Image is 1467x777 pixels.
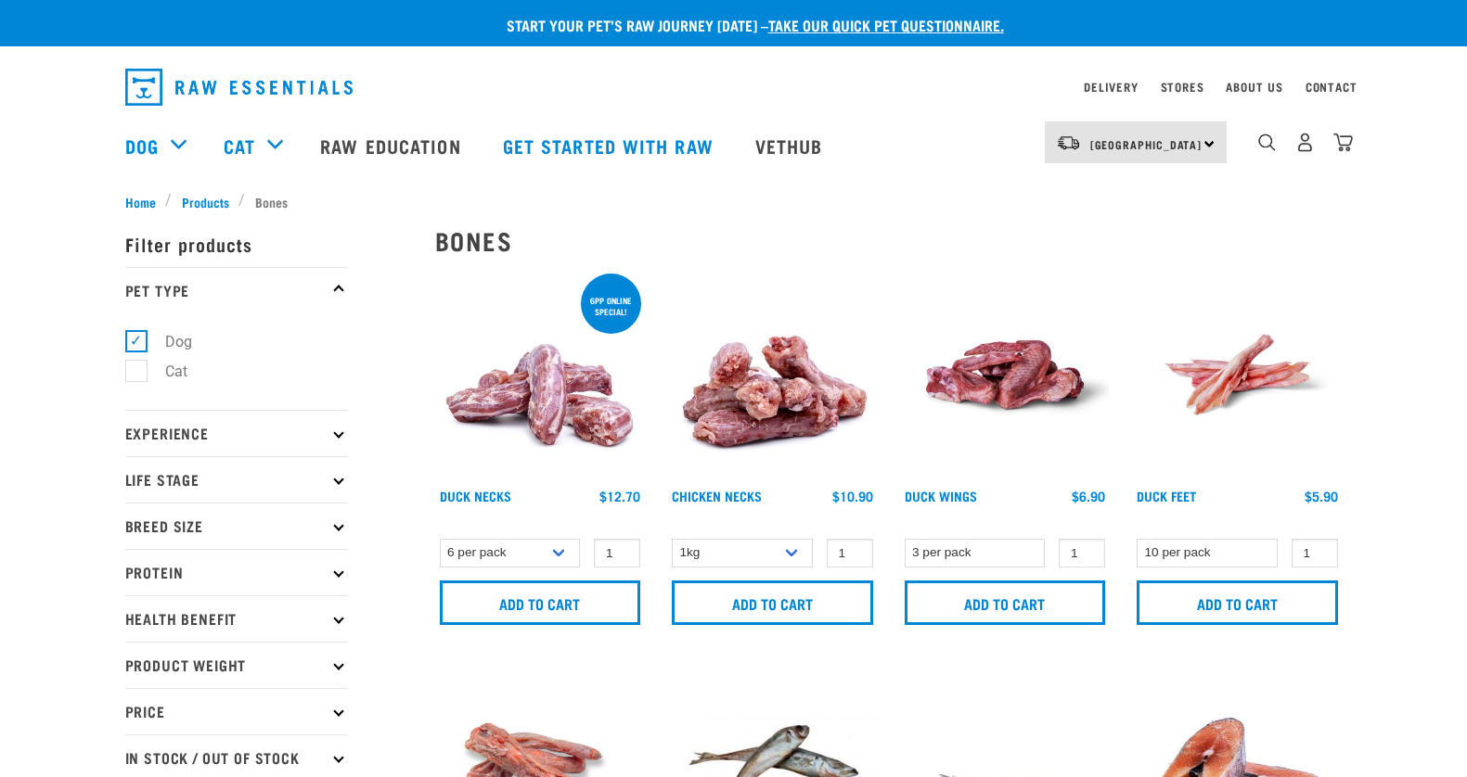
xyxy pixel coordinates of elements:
div: $12.70 [599,489,640,503]
img: Raw Essentials Duck Feet Raw Meaty Bones For Dogs [1132,270,1343,480]
a: take our quick pet questionnaire. [768,20,1004,29]
div: 6pp online special! [581,287,641,325]
a: Duck Feet [1137,492,1196,499]
a: Chicken Necks [672,492,762,499]
a: Raw Education [302,108,483,183]
input: 1 [827,539,873,567]
img: Pile Of Chicken Necks For Pets [667,270,878,480]
img: Raw Essentials Logo [125,69,353,106]
span: Products [182,192,229,211]
a: Delivery [1084,83,1138,90]
div: $6.90 [1072,489,1105,503]
a: Vethub [737,108,846,183]
a: Contact [1306,83,1358,90]
p: Pet Type [125,267,348,313]
p: Life Stage [125,456,348,503]
img: home-icon-1@2x.png [1258,134,1276,151]
p: Breed Size [125,503,348,549]
a: Duck Necks [440,492,511,499]
p: Filter products [125,221,348,267]
a: Products [172,192,238,211]
input: 1 [594,539,640,567]
a: Get started with Raw [484,108,737,183]
p: Product Weight [125,642,348,688]
label: Dog [135,330,199,353]
img: user.png [1295,133,1315,152]
input: 1 [1059,539,1105,567]
img: Pile Of Duck Necks For Pets [435,270,646,480]
input: Add to cart [905,580,1106,625]
img: Raw Essentials Duck Wings Raw Meaty Bones For Pets [900,270,1111,480]
div: $10.90 [832,489,873,503]
p: Price [125,688,348,734]
a: Stores [1161,83,1204,90]
img: home-icon@2x.png [1333,133,1353,152]
a: About Us [1226,83,1282,90]
a: Cat [224,132,255,159]
span: [GEOGRAPHIC_DATA] [1090,141,1203,147]
nav: breadcrumbs [125,192,1343,211]
a: Duck Wings [905,492,977,499]
h2: Bones [435,226,1343,255]
div: $5.90 [1305,489,1338,503]
p: Protein [125,549,348,595]
img: van-moving.png [1056,134,1081,151]
p: Health Benefit [125,595,348,642]
nav: dropdown navigation [110,61,1358,113]
a: Dog [125,132,159,159]
a: Home [125,192,166,211]
input: Add to cart [440,580,641,625]
input: Add to cart [1137,580,1338,625]
input: Add to cart [672,580,873,625]
span: Home [125,192,156,211]
p: Experience [125,410,348,456]
input: 1 [1292,539,1338,567]
label: Cat [135,360,195,383]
